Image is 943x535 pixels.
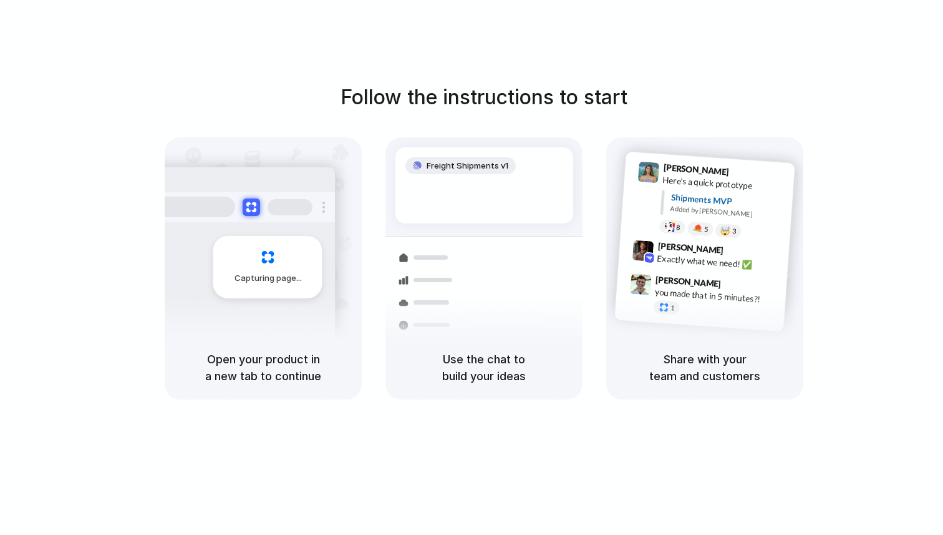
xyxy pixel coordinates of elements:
[180,351,347,385] h5: Open your product in a new tab to continue
[670,204,785,222] div: Added by [PERSON_NAME]
[676,223,680,230] span: 8
[657,238,723,257] span: [PERSON_NAME]
[654,285,779,307] div: you made that in 5 minutes?!
[657,252,781,273] div: Exactly what we need! ✅
[662,173,787,194] div: Here's a quick prototype
[720,226,731,235] div: 🤯
[621,351,788,385] h5: Share with your team and customers
[341,82,627,112] h1: Follow the instructions to start
[655,272,722,290] span: [PERSON_NAME]
[663,160,729,179] span: [PERSON_NAME]
[400,351,568,385] h5: Use the chat to build your ideas
[704,225,708,232] span: 5
[727,245,753,260] span: 9:42 AM
[670,190,786,211] div: Shipments MVP
[427,160,508,172] span: Freight Shipments v1
[725,278,750,293] span: 9:47 AM
[733,166,758,181] span: 9:41 AM
[670,305,675,312] span: 1
[235,272,304,285] span: Capturing page
[732,227,737,234] span: 3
